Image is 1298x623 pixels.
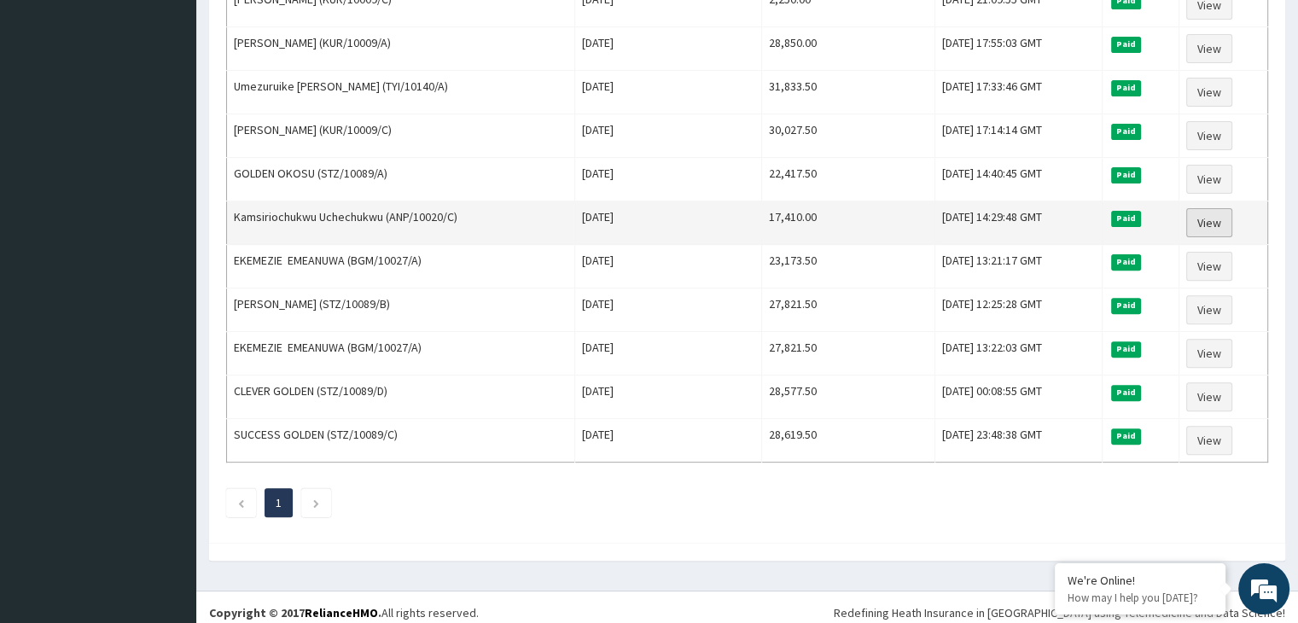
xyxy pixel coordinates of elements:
a: View [1186,208,1232,237]
a: Next page [312,495,320,510]
td: [DATE] [574,201,761,245]
td: 22,417.50 [761,158,934,201]
textarea: Type your message and hit 'Enter' [9,430,325,490]
span: Paid [1111,341,1142,357]
td: [DATE] [574,27,761,71]
span: Paid [1111,37,1142,52]
td: [DATE] [574,245,761,288]
span: Paid [1111,124,1142,139]
td: [DATE] 13:22:03 GMT [934,332,1102,376]
td: [DATE] [574,71,761,114]
td: [DATE] 23:48:38 GMT [934,419,1102,463]
span: Paid [1111,254,1142,270]
td: 28,619.50 [761,419,934,463]
img: d_794563401_company_1708531726252_794563401 [32,85,69,128]
td: 23,173.50 [761,245,934,288]
td: Kamsiriochukwu Uchechukwu (ANP/10020/C) [227,201,575,245]
a: View [1186,339,1232,368]
span: Paid [1111,80,1142,96]
td: [DATE] [574,419,761,463]
td: 28,850.00 [761,27,934,71]
a: Previous page [237,495,245,510]
div: Minimize live chat window [280,9,321,49]
a: RelianceHMO [305,605,378,620]
td: [DATE] [574,376,761,419]
a: View [1186,295,1232,324]
a: View [1186,252,1232,281]
td: [DATE] 13:21:17 GMT [934,245,1102,288]
td: CLEVER GOLDEN (STZ/10089/D) [227,376,575,419]
td: 31,833.50 [761,71,934,114]
td: [DATE] 14:29:48 GMT [934,201,1102,245]
span: Paid [1111,385,1142,400]
td: 17,410.00 [761,201,934,245]
a: View [1186,426,1232,455]
td: EKEMEZIE EMEANUWA (BGM/10027/A) [227,332,575,376]
a: View [1186,165,1232,194]
td: [DATE] 17:14:14 GMT [934,114,1102,158]
p: How may I help you today? [1068,591,1213,605]
td: 27,821.50 [761,288,934,332]
td: GOLDEN OKOSU (STZ/10089/A) [227,158,575,201]
td: [PERSON_NAME] (KUR/10009/C) [227,114,575,158]
td: 28,577.50 [761,376,934,419]
td: [DATE] [574,288,761,332]
a: View [1186,121,1232,150]
td: [DATE] [574,158,761,201]
span: We're online! [99,197,236,370]
td: [DATE] 14:40:45 GMT [934,158,1102,201]
td: [PERSON_NAME] (KUR/10009/A) [227,27,575,71]
td: [DATE] [574,332,761,376]
td: 30,027.50 [761,114,934,158]
div: Redefining Heath Insurance in [GEOGRAPHIC_DATA] using Telemedicine and Data Science! [834,604,1285,621]
td: SUCCESS GOLDEN (STZ/10089/C) [227,419,575,463]
a: View [1186,34,1232,63]
span: Paid [1111,428,1142,444]
span: Paid [1111,298,1142,313]
a: View [1186,382,1232,411]
td: [PERSON_NAME] (STZ/10089/B) [227,288,575,332]
td: [DATE] 00:08:55 GMT [934,376,1102,419]
strong: Copyright © 2017 . [209,605,381,620]
div: We're Online! [1068,573,1213,588]
td: [DATE] [574,114,761,158]
div: Chat with us now [89,96,287,118]
td: [DATE] 17:55:03 GMT [934,27,1102,71]
span: Paid [1111,167,1142,183]
td: 27,821.50 [761,332,934,376]
td: [DATE] 17:33:46 GMT [934,71,1102,114]
td: [DATE] 12:25:28 GMT [934,288,1102,332]
td: Umezuruike [PERSON_NAME] (TYI/10140/A) [227,71,575,114]
a: Page 1 is your current page [276,495,282,510]
a: View [1186,78,1232,107]
td: EKEMEZIE EMEANUWA (BGM/10027/A) [227,245,575,288]
span: Paid [1111,211,1142,226]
